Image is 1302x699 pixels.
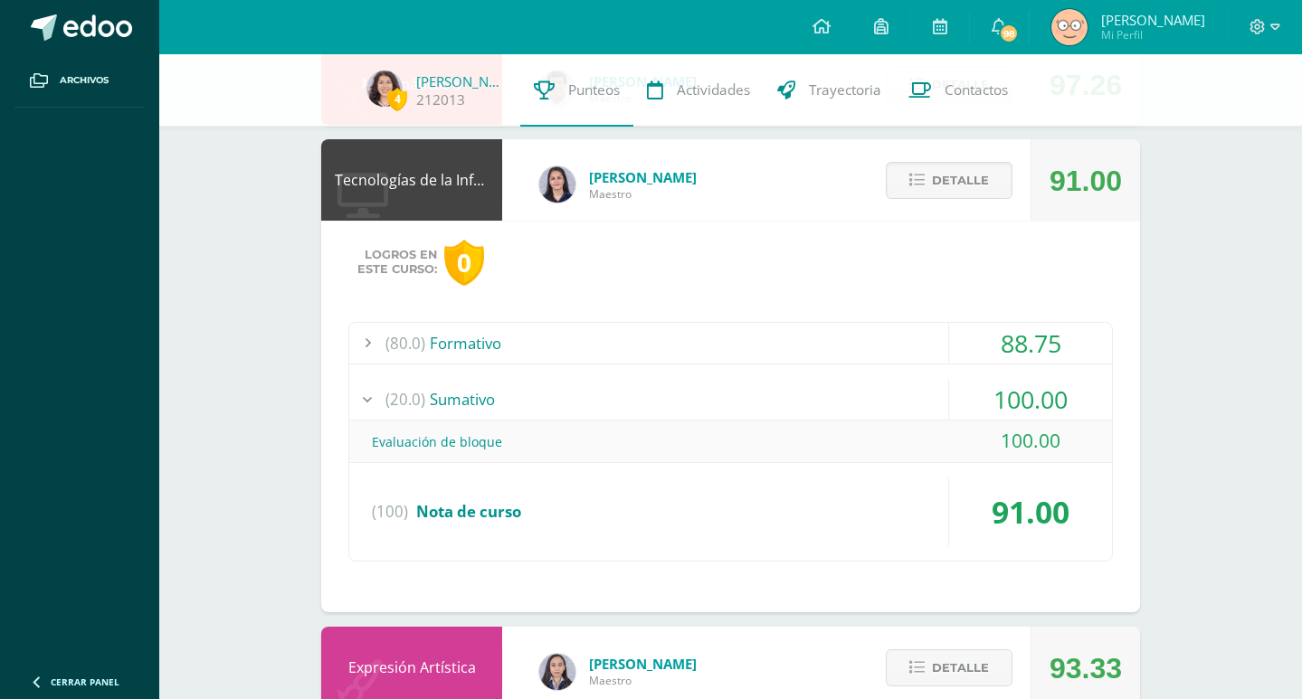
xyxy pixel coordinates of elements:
span: Detalle [932,164,989,197]
span: Trayectoria [809,80,881,99]
a: [PERSON_NAME] [416,72,507,90]
div: Formativo [349,323,1112,364]
a: Archivos [14,54,145,108]
span: Archivos [60,73,109,88]
span: Maestro [589,186,697,202]
span: (80.0) [385,323,425,364]
button: Detalle [886,649,1012,686]
span: Punteos [568,80,620,99]
span: Mi Perfil [1101,27,1205,43]
span: Logros en este curso: [357,248,437,277]
span: Nota de curso [416,501,521,522]
div: Sumativo [349,379,1112,420]
img: dbcf09110664cdb6f63fe058abfafc14.png [539,166,575,203]
button: Detalle [886,162,1012,199]
div: Tecnologías de la Información y la Comunicación 5 [321,139,502,221]
span: [PERSON_NAME] [589,655,697,673]
img: 35694fb3d471466e11a043d39e0d13e5.png [539,654,575,690]
span: [PERSON_NAME] [589,168,697,186]
a: 212013 [416,90,465,109]
a: Actividades [633,54,764,127]
div: 100.00 [949,420,1112,461]
div: 88.75 [949,323,1112,364]
span: 98 [999,24,1019,43]
span: [PERSON_NAME] [1101,11,1205,29]
span: Contactos [945,80,1008,99]
div: Evaluación de bloque [349,421,1112,462]
span: Cerrar panel [51,675,119,688]
span: (20.0) [385,379,425,420]
a: Punteos [520,54,633,127]
span: Maestro [589,673,697,688]
a: Trayectoria [764,54,895,127]
div: 0 [444,240,484,286]
div: 100.00 [949,379,1112,420]
img: d16b1e7981894d42e67b8a02ca8f59c5.png [1051,9,1088,45]
div: 91.00 [1050,140,1122,222]
span: Detalle [932,651,989,685]
a: Contactos [895,54,1022,127]
span: 4 [387,88,407,110]
div: 91.00 [949,477,1112,546]
img: cd821919ff7692dfa18a87eb32455e8d.png [366,71,403,107]
span: (100) [372,477,408,546]
span: Actividades [677,80,750,99]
